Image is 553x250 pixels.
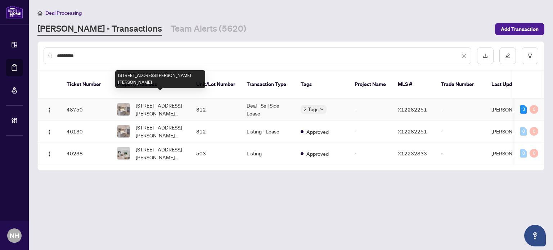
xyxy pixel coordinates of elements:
[46,151,52,157] img: Logo
[37,10,42,15] span: home
[349,142,392,164] td: -
[171,23,246,36] a: Team Alerts (5620)
[44,126,55,137] button: Logo
[505,53,510,58] span: edit
[136,123,185,139] span: [STREET_ADDRESS][PERSON_NAME][PERSON_NAME]
[501,23,539,35] span: Add Transaction
[190,99,241,121] td: 312
[46,107,52,113] img: Logo
[136,145,185,161] span: [STREET_ADDRESS][PERSON_NAME][PERSON_NAME]
[61,121,111,142] td: 46130
[44,147,55,159] button: Logo
[117,103,130,115] img: thumbnail-img
[304,105,319,113] span: 2 Tags
[349,71,392,99] th: Project Name
[392,71,435,99] th: MLS #
[115,70,205,88] div: [STREET_ADDRESS][PERSON_NAME][PERSON_NAME]
[295,71,349,99] th: Tags
[520,149,527,158] div: 0
[111,71,190,99] th: Property Address
[117,147,130,159] img: thumbnail-img
[477,47,494,64] button: download
[61,71,111,99] th: Ticket Number
[190,71,241,99] th: Unit/Lot Number
[61,142,111,164] td: 40238
[462,53,467,58] span: close
[486,121,540,142] td: [PERSON_NAME]
[486,142,540,164] td: [PERSON_NAME]
[241,99,295,121] td: Deal - Sell Side Lease
[349,121,392,142] td: -
[520,105,527,114] div: 3
[527,53,532,58] span: filter
[499,47,516,64] button: edit
[435,121,486,142] td: -
[117,125,130,137] img: thumbnail-img
[530,149,538,158] div: 0
[524,225,546,246] button: Open asap
[435,142,486,164] td: -
[486,99,540,121] td: [PERSON_NAME]
[241,142,295,164] td: Listing
[190,142,241,164] td: 503
[320,108,324,111] span: down
[349,99,392,121] td: -
[6,5,23,19] img: logo
[435,99,486,121] td: -
[136,101,185,117] span: [STREET_ADDRESS][PERSON_NAME][PERSON_NAME]
[398,106,427,113] span: X12282251
[241,71,295,99] th: Transaction Type
[398,128,427,135] span: X12282251
[44,104,55,115] button: Logo
[10,231,19,241] span: NH
[398,150,427,156] span: X12232833
[46,129,52,135] img: Logo
[522,47,538,64] button: filter
[241,121,295,142] td: Listing - Lease
[45,10,82,16] span: Deal Processing
[483,53,488,58] span: download
[37,23,162,36] a: [PERSON_NAME] - Transactions
[520,127,527,136] div: 0
[61,99,111,121] td: 48750
[530,105,538,114] div: 0
[190,121,241,142] td: 312
[486,71,540,99] th: Last Updated By
[495,23,544,35] button: Add Transaction
[306,128,329,136] span: Approved
[306,150,329,158] span: Approved
[435,71,486,99] th: Trade Number
[530,127,538,136] div: 0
